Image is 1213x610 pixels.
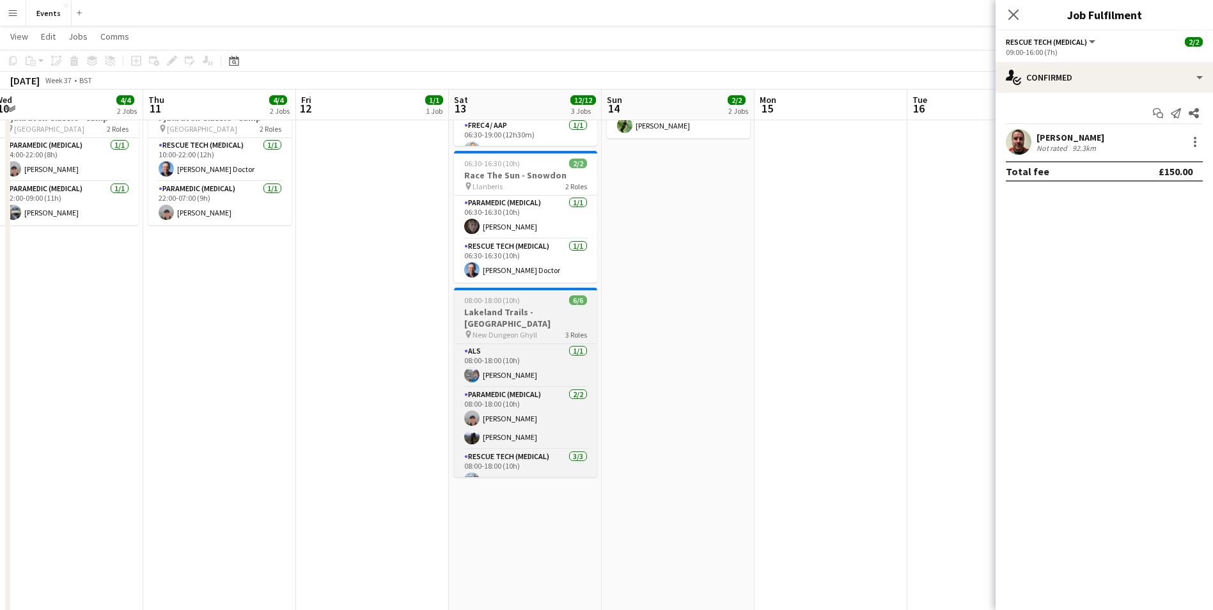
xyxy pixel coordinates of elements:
span: 12/12 [570,95,596,105]
app-card-role: FREC4 / AAP1/106:30-19:00 (12h30m)[PERSON_NAME] [454,118,597,162]
div: £150.00 [1159,165,1193,178]
app-card-role: Paramedic (Medical)1/122:00-07:00 (9h)[PERSON_NAME] [148,182,292,225]
span: View [10,31,28,42]
div: Total fee [1006,165,1049,178]
span: Rescue Tech (Medical) [1006,37,1087,47]
button: Events [26,1,72,26]
span: 12 [299,101,311,116]
div: 2 Jobs [270,106,290,116]
a: View [5,28,33,45]
span: Jobs [68,31,88,42]
div: 2 Jobs [117,106,137,116]
span: 15 [758,101,776,116]
span: [GEOGRAPHIC_DATA] [14,124,84,134]
div: Confirmed [996,62,1213,93]
app-job-card: 10:00-07:00 (21h) (Fri)2/2Fjallraven Classic - Camp [GEOGRAPHIC_DATA]2 RolesRescue Tech (Medical)... [148,93,292,225]
h3: Lakeland Trails - [GEOGRAPHIC_DATA] [454,306,597,329]
span: 08:00-18:00 (10h) [464,295,520,305]
div: 92.3km [1070,143,1099,153]
span: 4/4 [116,95,134,105]
span: Fri [301,94,311,106]
span: 14 [605,101,622,116]
app-job-card: 08:00-18:00 (10h)6/6Lakeland Trails - [GEOGRAPHIC_DATA] New Dungeon Ghyll3 RolesALS1/108:00-18:00... [454,288,597,477]
span: 2 Roles [260,124,281,134]
h3: Race The Sun - Snowdon [454,169,597,181]
span: 2 Roles [565,182,587,191]
app-card-role: ALS1/108:00-18:00 (10h)[PERSON_NAME] [454,344,597,387]
span: 1/1 [425,95,443,105]
a: Comms [95,28,134,45]
div: Not rated [1037,143,1070,153]
app-card-role: Paramedic (Medical)2/208:00-18:00 (10h)[PERSON_NAME][PERSON_NAME] [454,387,597,450]
span: 2 Roles [107,124,129,134]
span: 2/2 [569,159,587,168]
span: 11 [146,101,164,116]
div: 3 Jobs [571,106,595,116]
a: Jobs [63,28,93,45]
app-card-role: Rescue Tech (Medical)1/106:30-16:30 (10h)[PERSON_NAME] Doctor [454,239,597,283]
button: Rescue Tech (Medical) [1006,37,1097,47]
app-job-card: 06:30-16:30 (10h)2/2Race The Sun - Snowdon Llanberis2 RolesParamedic (Medical)1/106:30-16:30 (10h... [454,151,597,283]
span: Edit [41,31,56,42]
span: Tue [912,94,927,106]
div: [DATE] [10,74,40,87]
span: 4/4 [269,95,287,105]
app-card-role: Rescue Tech (Medical)1/110:00-22:00 (12h)[PERSON_NAME] Doctor [148,138,292,182]
span: Llanberis [473,182,503,191]
div: 09:00-16:00 (7h) [1006,47,1203,57]
div: [PERSON_NAME] [1037,132,1104,143]
a: Edit [36,28,61,45]
span: 2/2 [728,95,746,105]
span: Thu [148,94,164,106]
div: 2 Jobs [728,106,748,116]
app-card-role: Rescue Tech (Medical)3/308:00-18:00 (10h)[PERSON_NAME] [454,450,597,530]
span: 3 Roles [565,330,587,340]
span: Sun [607,94,622,106]
span: Mon [760,94,776,106]
span: Sat [454,94,468,106]
span: Comms [100,31,129,42]
span: 16 [911,101,927,116]
div: BST [79,75,92,85]
span: 13 [452,101,468,116]
app-card-role: Paramedic (Medical)1/106:30-16:30 (10h)[PERSON_NAME] [454,196,597,239]
div: 1 Job [426,106,442,116]
span: 6/6 [569,295,587,305]
span: New Dungeon Ghyll [473,330,537,340]
h3: Job Fulfilment [996,6,1213,23]
span: 06:30-16:30 (10h) [464,159,520,168]
span: [GEOGRAPHIC_DATA] [167,124,237,134]
span: Week 37 [42,75,74,85]
span: 2/2 [1185,37,1203,47]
